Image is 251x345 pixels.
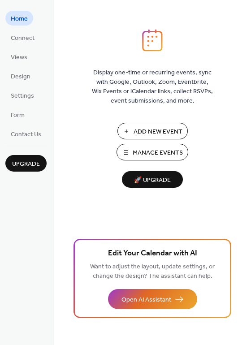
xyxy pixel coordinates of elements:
[133,148,183,158] span: Manage Events
[127,174,177,186] span: 🚀 Upgrade
[11,130,41,139] span: Contact Us
[134,127,182,137] span: Add New Event
[142,29,163,52] img: logo_icon.svg
[11,14,28,24] span: Home
[5,69,36,83] a: Design
[92,68,213,106] span: Display one-time or recurring events, sync with Google, Outlook, Zoom, Eventbrite, Wix Events or ...
[11,72,30,82] span: Design
[117,144,188,160] button: Manage Events
[5,107,30,122] a: Form
[108,289,197,309] button: Open AI Assistant
[5,49,33,64] a: Views
[5,88,39,103] a: Settings
[122,171,183,188] button: 🚀 Upgrade
[121,295,171,305] span: Open AI Assistant
[11,91,34,101] span: Settings
[12,160,40,169] span: Upgrade
[11,53,27,62] span: Views
[5,30,40,45] a: Connect
[11,34,35,43] span: Connect
[108,247,197,260] span: Edit Your Calendar with AI
[117,123,188,139] button: Add New Event
[90,261,215,282] span: Want to adjust the layout, update settings, or change the design? The assistant can help.
[5,11,33,26] a: Home
[11,111,25,120] span: Form
[5,126,47,141] a: Contact Us
[5,155,47,172] button: Upgrade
